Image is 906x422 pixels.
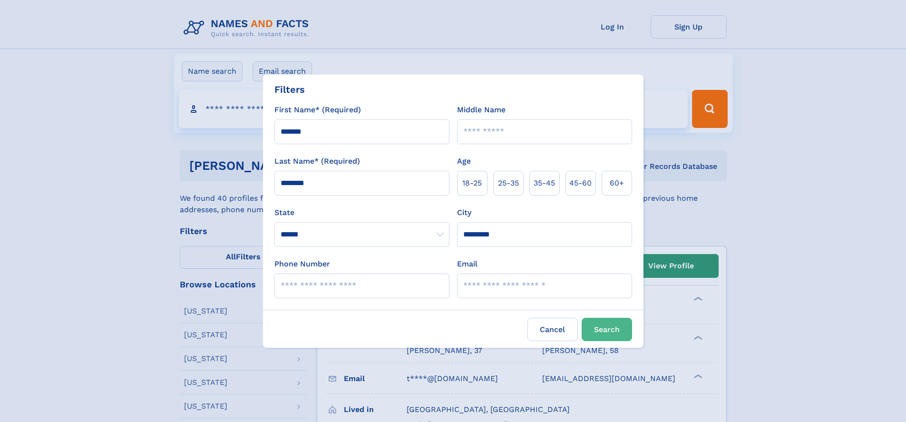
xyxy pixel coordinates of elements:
[569,177,592,189] span: 45‑60
[457,258,477,270] label: Email
[274,207,449,218] label: State
[582,318,632,341] button: Search
[534,177,555,189] span: 35‑45
[274,104,361,116] label: First Name* (Required)
[457,207,471,218] label: City
[462,177,482,189] span: 18‑25
[610,177,624,189] span: 60+
[457,104,506,116] label: Middle Name
[457,156,471,167] label: Age
[274,258,330,270] label: Phone Number
[274,82,305,97] div: Filters
[498,177,519,189] span: 25‑35
[274,156,360,167] label: Last Name* (Required)
[527,318,578,341] label: Cancel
